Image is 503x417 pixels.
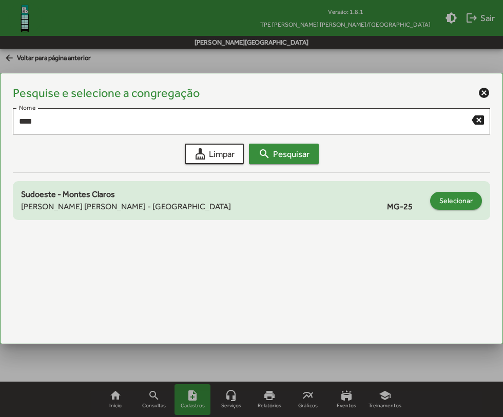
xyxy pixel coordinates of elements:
span: Selecionar [439,191,473,210]
span: MG-25 [387,201,425,213]
span: [PERSON_NAME] [PERSON_NAME] - [GEOGRAPHIC_DATA] [21,201,231,213]
span: Pesquisar [258,145,309,163]
span: Limpar [194,145,235,163]
mat-icon: cleaning_services [194,148,206,160]
button: Selecionar [430,192,482,210]
mat-icon: cancel [478,87,490,99]
mat-icon: search [258,148,270,160]
button: Pesquisar [249,144,319,164]
button: Limpar [185,144,244,164]
h4: Pesquise e selecione a congregação [13,86,200,100]
mat-icon: backspace [472,113,484,126]
span: Sudoeste - Montes Claros [21,189,115,199]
